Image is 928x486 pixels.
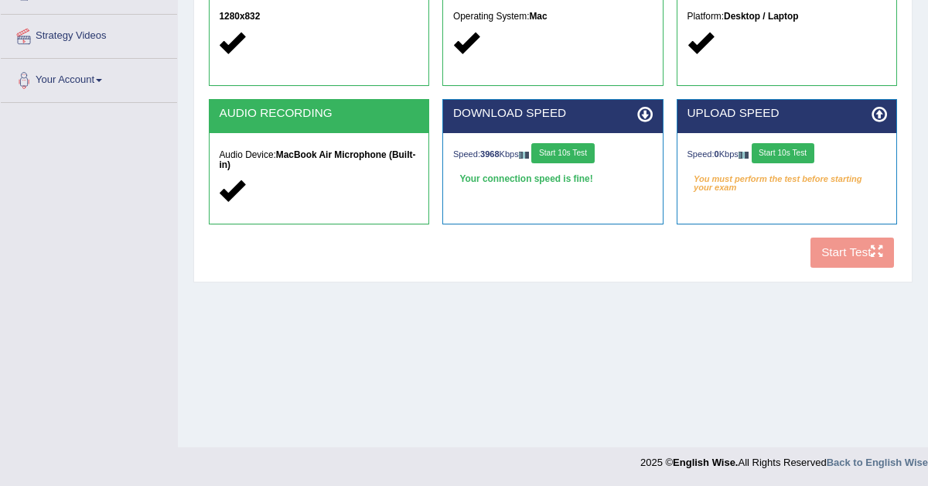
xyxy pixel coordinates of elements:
a: Strategy Videos [1,15,177,53]
button: Start 10s Test [752,143,814,163]
strong: English Wise. [673,457,738,468]
strong: 0 [715,149,719,159]
strong: Mac [529,11,547,22]
div: Speed: Kbps [453,143,653,166]
a: Back to English Wise [827,457,928,468]
strong: 1280x832 [219,11,260,22]
div: 2025 © All Rights Reserved [640,447,928,470]
button: Start 10s Test [531,143,594,163]
em: You must perform the test before starting your exam [687,170,887,190]
a: Your Account [1,59,177,98]
h5: Audio Device: [219,150,418,170]
h5: Operating System: [453,12,653,22]
strong: Desktop / Laptop [724,11,798,22]
strong: 3968 [480,149,500,159]
h2: UPLOAD SPEED [687,107,887,120]
div: Speed: Kbps [687,143,887,166]
h5: Platform: [687,12,887,22]
h2: AUDIO RECORDING [219,107,418,120]
h2: DOWNLOAD SPEED [453,107,653,120]
img: ajax-loader-fb-connection.gif [519,152,530,159]
strong: MacBook Air Microphone (Built-in) [219,149,415,170]
div: Your connection speed is fine! [453,170,653,190]
img: ajax-loader-fb-connection.gif [739,152,749,159]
